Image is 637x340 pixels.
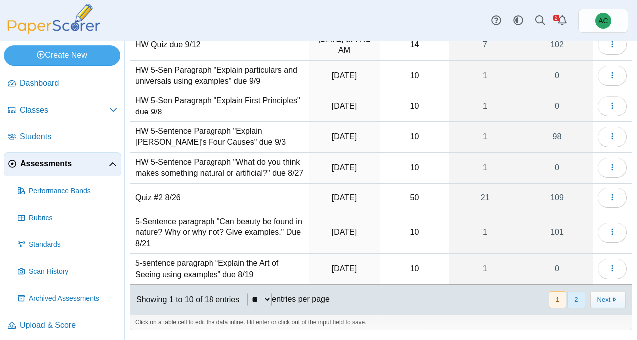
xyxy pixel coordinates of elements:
a: Classes [4,99,121,122]
a: Standards [14,233,121,257]
span: Andrew Christman [595,13,611,29]
td: 10 [380,61,449,92]
time: Sep 2, 2025 at 7:50 AM [332,132,357,141]
a: PaperScorer [4,27,104,36]
a: Archived Assessments [14,287,121,311]
span: Performance Bands [29,186,117,196]
a: Rubrics [14,206,121,230]
a: 1 [449,254,521,284]
a: Andrew Christman [578,9,628,33]
td: 10 [380,122,449,153]
img: PaperScorer [4,4,104,34]
button: Next [590,291,626,308]
div: Click on a table cell to edit the data inline. Hit enter or click out of the input field to save. [130,315,632,330]
time: Aug 15, 2025 at 7:45 AM [332,264,357,273]
a: 101 [521,212,593,253]
td: HW 5-Sentence Paragraph "What do you think makes something natural or artificial?" due 8/27 [130,153,309,184]
span: Andrew Christman [598,17,608,24]
td: 10 [380,91,449,122]
a: 0 [521,91,593,121]
td: 10 [380,153,449,184]
time: Sep 8, 2025 at 7:43 AM [332,71,357,80]
div: Showing 1 to 10 of 18 entries [130,285,239,315]
td: 5-Sentence paragraph "Can beauty be found in nature? Why or why not? Give examples." Due 8/21 [130,212,309,254]
td: HW Quiz due 9/12 [130,30,309,61]
a: Create New [4,45,120,65]
span: Standards [29,240,117,250]
a: Upload & Score [4,314,121,338]
a: 7 [449,30,521,60]
a: Scan History [14,260,121,284]
span: Students [20,131,117,142]
td: 5-sentence paragraph “Explain the Art of Seeing using examples” due 8/19 [130,254,309,285]
time: Aug 26, 2025 at 7:52 AM [332,163,357,172]
time: Sep 5, 2025 at 7:45 AM [332,102,357,110]
td: 10 [380,254,449,285]
span: Classes [20,105,109,115]
nav: pagination [548,291,626,308]
a: 0 [521,61,593,91]
time: Aug 18, 2025 at 2:56 PM [332,228,357,236]
a: Students [4,125,121,149]
a: 102 [521,30,593,60]
span: Rubrics [29,213,117,223]
td: HW 5-Sen Paragraph "Explain First Principles" due 9/8 [130,91,309,122]
td: 14 [380,30,449,61]
a: 1 [449,91,521,121]
button: 2 [567,291,585,308]
a: Assessments [4,152,121,176]
td: 10 [380,212,449,254]
a: Dashboard [4,72,121,96]
span: Dashboard [20,78,117,89]
label: entries per page [272,295,330,303]
span: Archived Assessments [29,294,117,304]
button: 1 [549,291,566,308]
span: Upload & Score [20,320,117,331]
td: 50 [380,184,449,212]
span: Scan History [29,267,117,277]
span: Assessments [20,158,109,169]
a: 0 [521,153,593,183]
td: Quiz #2 8/26 [130,184,309,212]
a: 1 [449,153,521,183]
a: 98 [521,122,593,152]
td: HW 5-Sentence Paragraph "Explain [PERSON_NAME]'s Four Causes" due 9/3 [130,122,309,153]
a: 109 [521,184,593,212]
a: 1 [449,212,521,253]
a: Alerts [551,10,573,32]
a: 1 [449,122,521,152]
a: 21 [449,184,521,212]
a: 0 [521,254,593,284]
time: Aug 25, 2025 at 12:32 PM [332,193,357,202]
a: 1 [449,61,521,91]
td: HW 5-Sen Paragraph "Explain particulars and universals using examples" due 9/9 [130,61,309,92]
a: Performance Bands [14,179,121,203]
